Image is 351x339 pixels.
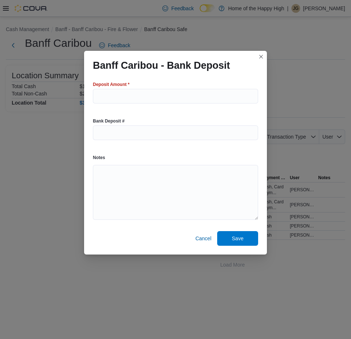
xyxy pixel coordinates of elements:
span: Cancel [195,235,211,242]
label: Notes [93,155,105,161]
label: Bank Deposit # [93,118,125,124]
button: Closes this modal window [257,52,265,61]
label: Deposit Amount * [93,82,129,87]
span: Save [232,235,244,242]
button: Cancel [192,231,214,246]
button: Save [217,231,258,246]
h1: Banff Caribou - Bank Deposit [93,60,230,71]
